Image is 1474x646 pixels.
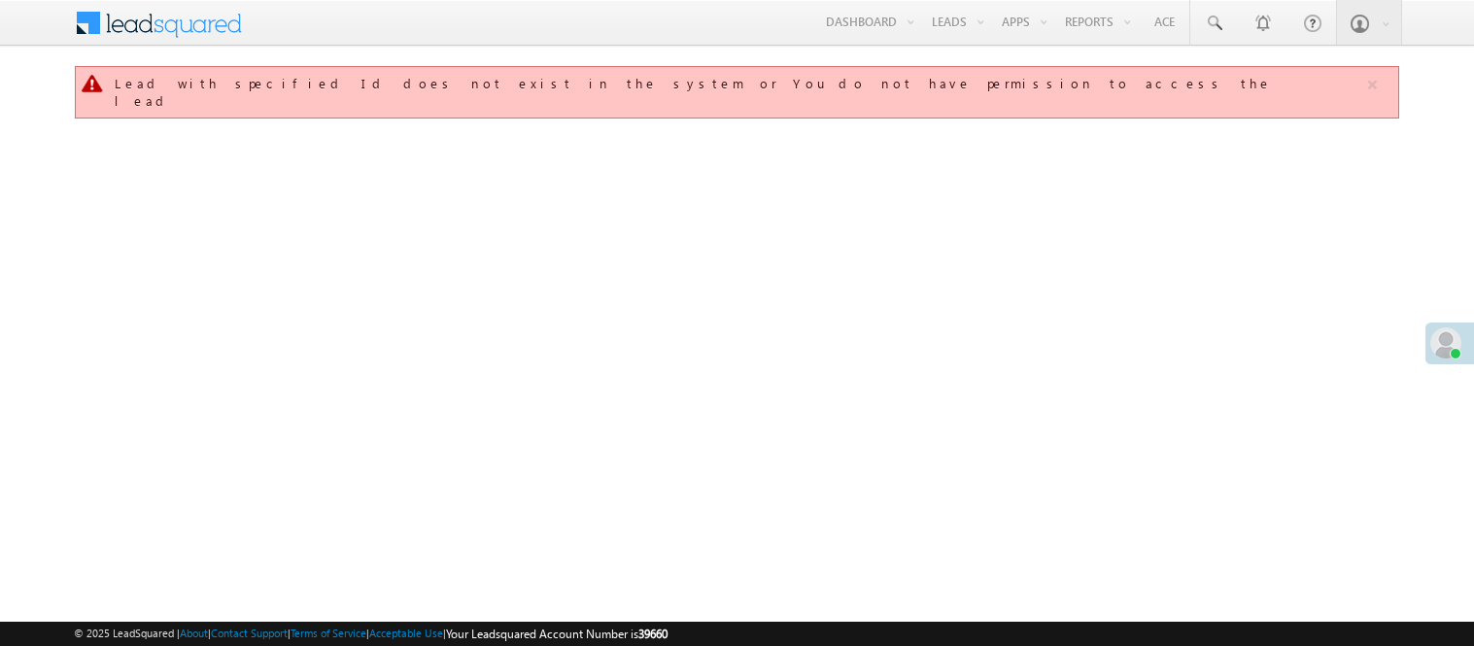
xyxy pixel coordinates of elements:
a: Contact Support [211,627,288,639]
a: Terms of Service [291,627,366,639]
span: 39660 [638,627,668,641]
span: Your Leadsquared Account Number is [446,627,668,641]
span: © 2025 LeadSquared | | | | | [74,625,668,643]
div: Lead with specified Id does not exist in the system or You do not have permission to access the lead [115,75,1364,110]
a: About [180,627,208,639]
a: Acceptable Use [369,627,443,639]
